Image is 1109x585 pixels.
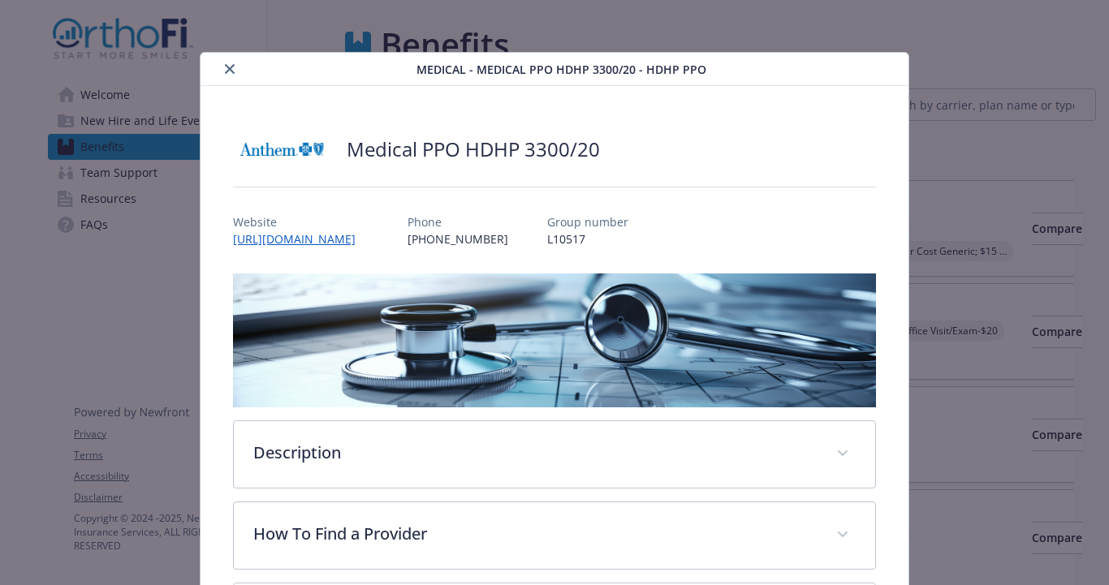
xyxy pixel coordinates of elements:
[233,213,369,230] p: Website
[233,273,876,407] img: banner
[547,213,628,230] p: Group number
[347,135,600,163] h2: Medical PPO HDHP 3300/20
[253,441,817,465] p: Description
[234,421,875,488] div: Description
[547,230,628,247] p: L10517
[408,213,508,230] p: Phone
[233,125,330,174] img: Anthem Blue Cross
[253,522,817,546] p: How To Find a Provider
[408,230,508,247] p: [PHONE_NUMBER]
[233,231,369,247] a: [URL][DOMAIN_NAME]
[416,61,706,78] span: Medical - Medical PPO HDHP 3300/20 - HDHP PPO
[220,59,239,79] button: close
[234,502,875,569] div: How To Find a Provider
